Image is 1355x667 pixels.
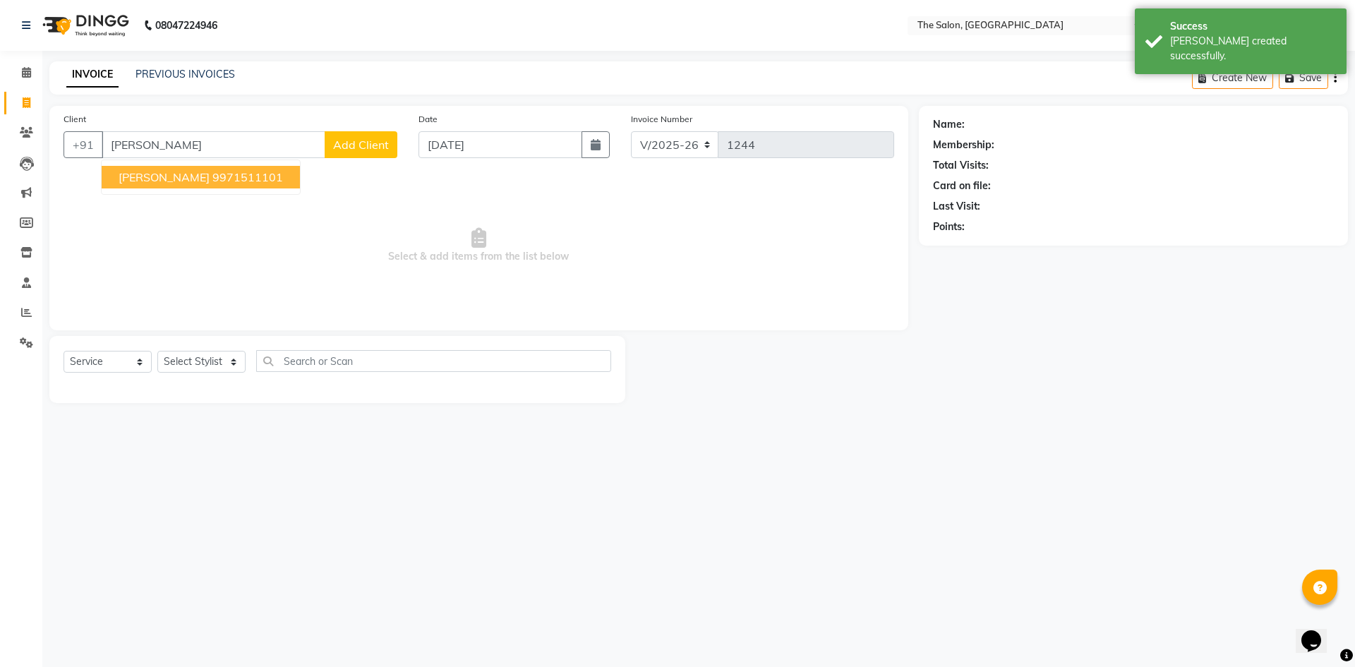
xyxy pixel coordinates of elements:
[325,131,397,158] button: Add Client
[212,170,283,184] ngb-highlight: 9971511101
[135,68,235,80] a: PREVIOUS INVOICES
[36,6,133,45] img: logo
[1170,19,1336,34] div: Success
[66,62,119,88] a: INVOICE
[333,138,389,152] span: Add Client
[64,113,86,126] label: Client
[631,113,692,126] label: Invoice Number
[933,179,991,193] div: Card on file:
[933,220,965,234] div: Points:
[155,6,217,45] b: 08047224946
[119,170,210,184] span: [PERSON_NAME]
[933,158,989,173] div: Total Visits:
[102,131,325,158] input: Search by Name/Mobile/Email/Code
[418,113,438,126] label: Date
[933,138,994,152] div: Membership:
[64,175,894,316] span: Select & add items from the list below
[256,350,611,372] input: Search or Scan
[933,199,980,214] div: Last Visit:
[1296,611,1341,653] iframe: chat widget
[1170,34,1336,64] div: Bill created successfully.
[933,117,965,132] div: Name:
[1192,67,1273,89] button: Create New
[64,131,103,158] button: +91
[1279,67,1328,89] button: Save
